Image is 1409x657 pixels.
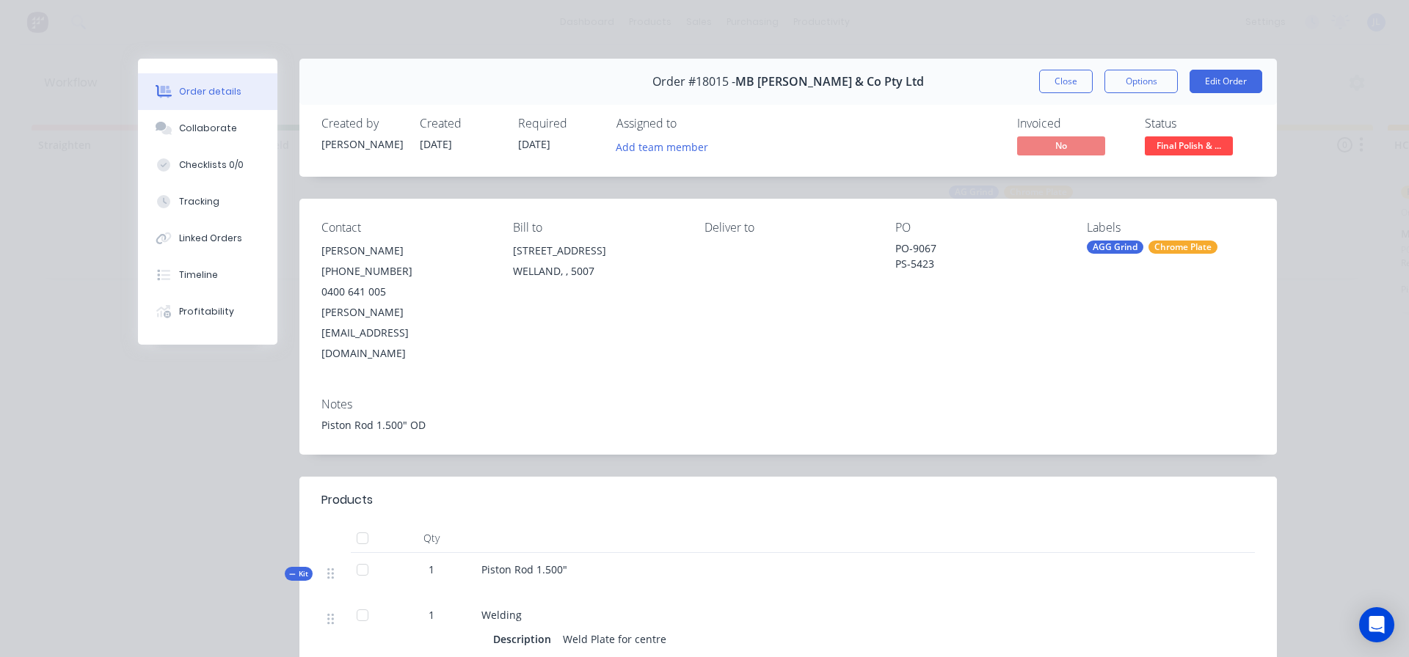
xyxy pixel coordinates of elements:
div: Notes [321,397,1255,411]
div: Assigned to [616,117,763,131]
button: Timeline [138,257,277,293]
div: Bill to [513,221,681,235]
div: Kit [285,567,313,581]
div: Tracking [179,195,219,208]
div: [PERSON_NAME][PHONE_NUMBER]0400 641 005[PERSON_NAME][EMAIL_ADDRESS][DOMAIN_NAME] [321,241,489,364]
div: Products [321,491,373,509]
div: Order details [179,85,241,98]
span: [DATE] [420,137,452,151]
div: Created [420,117,500,131]
button: Checklists 0/0 [138,147,277,183]
button: Tracking [138,183,277,220]
div: [PERSON_NAME] [321,241,489,261]
div: Chrome Plate [1148,241,1217,254]
div: Piston Rod 1.500" OD [321,417,1255,433]
span: 1 [429,607,434,623]
div: PO [895,221,1063,235]
button: Collaborate [138,110,277,147]
span: No [1017,136,1105,155]
div: [PERSON_NAME] [321,136,402,152]
div: Timeline [179,268,218,282]
div: Invoiced [1017,117,1127,131]
button: Profitability [138,293,277,330]
span: [DATE] [518,137,550,151]
div: Linked Orders [179,232,242,245]
button: Final Polish & ... [1145,136,1233,158]
div: WELLAND, , 5007 [513,261,681,282]
button: Close [1039,70,1093,93]
div: Qty [387,524,476,553]
button: Linked Orders [138,220,277,257]
div: Open Intercom Messenger [1359,607,1394,642]
div: Contact [321,221,489,235]
div: Checklists 0/0 [179,158,244,172]
div: [PERSON_NAME][EMAIL_ADDRESS][DOMAIN_NAME] [321,302,489,364]
div: AGG Grind [1087,241,1143,254]
span: Piston Rod 1.500" [481,562,567,576]
button: Add team member [608,136,716,156]
span: Welding [481,608,522,622]
div: Description [493,628,557,650]
div: [STREET_ADDRESS]WELLAND, , 5007 [513,241,681,287]
div: Weld Plate for centre [557,628,672,650]
button: Order details [138,73,277,110]
div: Labels [1087,221,1255,235]
button: Add team member [616,136,716,156]
div: Created by [321,117,402,131]
div: Deliver to [704,221,873,235]
div: Collaborate [179,122,237,135]
span: Order #18015 - [652,75,735,89]
div: [STREET_ADDRESS] [513,241,681,261]
div: PO-9067 PS-5423 [895,241,1063,271]
button: Options [1104,70,1178,93]
div: [PHONE_NUMBER] [321,261,489,282]
span: Final Polish & ... [1145,136,1233,155]
span: MB [PERSON_NAME] & Co Pty Ltd [735,75,924,89]
button: Edit Order [1190,70,1262,93]
span: 1 [429,562,434,577]
div: Status [1145,117,1255,131]
div: Profitability [179,305,234,318]
div: Required [518,117,599,131]
span: Kit [289,568,308,579]
div: 0400 641 005 [321,282,489,302]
